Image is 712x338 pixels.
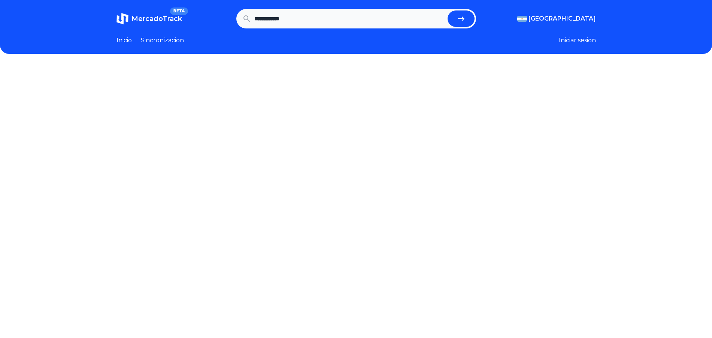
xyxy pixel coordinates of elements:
button: [GEOGRAPHIC_DATA] [517,14,596,23]
button: Iniciar sesion [559,36,596,45]
img: MercadoTrack [116,13,128,25]
span: MercadoTrack [131,15,182,23]
a: Inicio [116,36,132,45]
a: Sincronizacion [141,36,184,45]
a: MercadoTrackBETA [116,13,182,25]
span: BETA [170,7,188,15]
img: Argentina [517,16,527,22]
span: [GEOGRAPHIC_DATA] [528,14,596,23]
